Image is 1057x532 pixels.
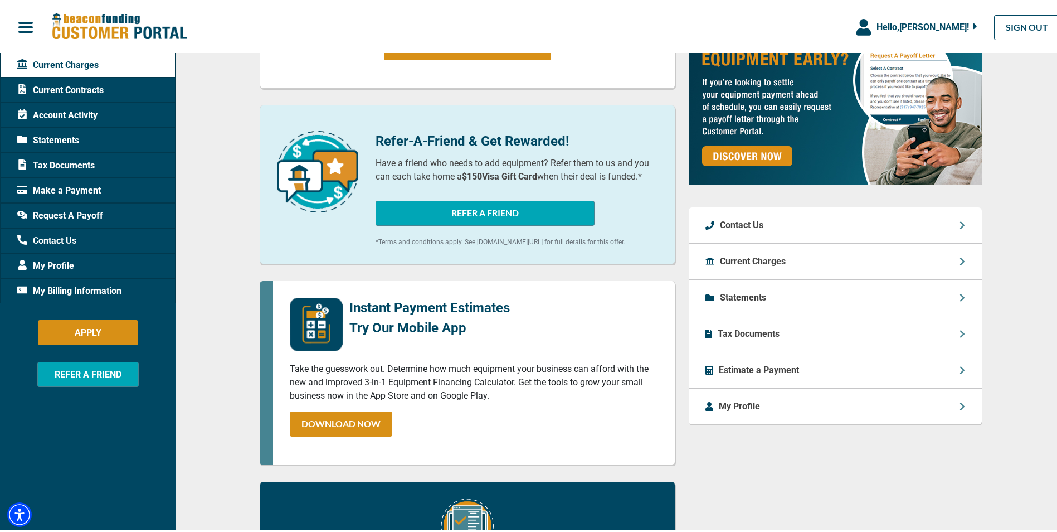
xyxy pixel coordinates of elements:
[376,129,658,149] p: Refer-A-Friend & Get Rewarded!
[290,296,343,349] img: mobile-app-logo.png
[376,235,658,245] p: *Terms and conditions apply. See [DOMAIN_NAME][URL] for full details for this offer.
[462,169,537,180] b: $150 Visa Gift Card
[17,207,103,220] span: Request A Payoff
[720,289,766,302] p: Statements
[17,282,121,296] span: My Billing Information
[719,398,760,411] p: My Profile
[17,81,104,95] span: Current Contracts
[17,132,79,145] span: Statements
[277,129,358,210] img: refer-a-friend-icon.png
[376,199,595,224] button: REFER A FRIEND
[37,360,139,385] button: REFER A FRIEND
[719,361,799,375] p: Estimate a Payment
[51,11,187,39] img: Beacon Funding Customer Portal Logo
[376,154,658,181] p: Have a friend who needs to add equipment? Refer them to us and you can each take home a when thei...
[290,409,392,434] a: DOWNLOAD NOW
[17,257,74,270] span: My Profile
[17,56,99,70] span: Current Charges
[17,107,98,120] span: Account Activity
[7,500,32,525] div: Accessibility Menu
[720,253,786,266] p: Current Charges
[718,325,780,338] p: Tax Documents
[17,157,95,170] span: Tax Documents
[17,182,101,195] span: Make a Payment
[689,12,982,183] img: payoff-ad-px.jpg
[349,316,510,336] p: Try Our Mobile App
[720,216,763,230] p: Contact Us
[17,232,76,245] span: Contact Us
[38,318,138,343] button: APPLY
[349,296,510,316] p: Instant Payment Estimates
[876,20,969,30] span: Hello, [PERSON_NAME] !
[290,360,658,400] p: Take the guesswork out. Determine how much equipment your business can afford with the new and im...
